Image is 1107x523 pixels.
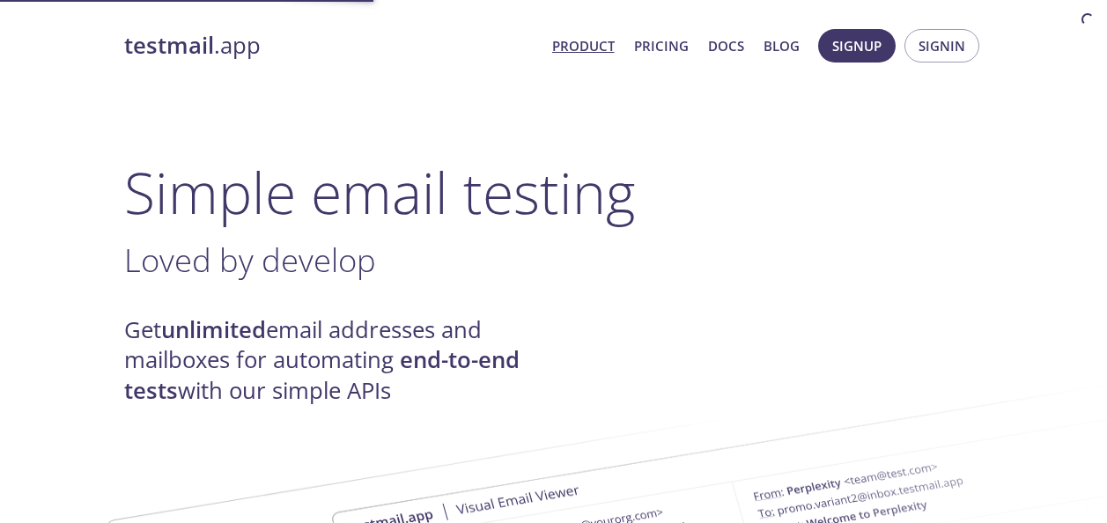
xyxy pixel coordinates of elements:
[124,344,520,405] strong: end-to-end tests
[818,29,896,63] button: Signup
[552,34,615,57] a: Product
[124,30,214,61] strong: testmail
[161,314,266,345] strong: unlimited
[764,34,800,57] a: Blog
[904,29,979,63] button: Signin
[124,31,538,61] a: testmail.app
[919,34,965,57] span: Signin
[124,158,984,226] h1: Simple email testing
[708,34,744,57] a: Docs
[124,315,554,406] h4: Get email addresses and mailboxes for automating with our simple APIs
[124,238,376,282] span: Loved by develop
[832,34,882,57] span: Signup
[634,34,689,57] a: Pricing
